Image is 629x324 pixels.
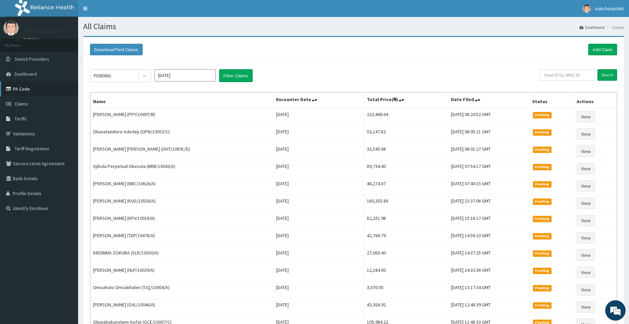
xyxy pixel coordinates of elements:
[577,128,595,140] a: View
[273,143,364,160] td: [DATE]
[90,281,273,299] td: Omoaholo Omoakhalen (TJQ/10004/A)
[273,160,364,177] td: [DATE]
[448,126,529,143] td: [DATE] 08:05:21 GMT
[533,147,552,153] span: Pending
[577,180,595,192] a: View
[533,302,552,308] span: Pending
[273,108,364,126] td: [DATE]
[24,37,40,42] a: Online
[364,299,448,316] td: 43,926.92
[577,197,595,209] a: View
[448,93,529,108] th: Date Filed
[364,212,448,229] td: 82,251.98
[577,301,595,313] a: View
[90,212,273,229] td: [PERSON_NAME] (KPV/10018/A)
[448,299,529,316] td: [DATE] 12:48:39 GMT
[364,264,448,281] td: 12,184.00
[90,299,273,316] td: [PERSON_NAME] (OVL/10046/A)
[597,69,617,81] input: Search
[533,216,552,222] span: Pending
[533,181,552,187] span: Pending
[15,116,27,122] span: Tariffs
[83,22,624,31] h1: All Claims
[24,27,61,34] p: isalu hospitals
[219,69,253,82] button: Filter Claims
[448,229,529,247] td: [DATE] 14:56:23 GMT
[90,93,273,108] th: Name
[273,212,364,229] td: [DATE]
[529,93,574,108] th: Status
[595,5,624,12] span: isalu hospitals
[448,264,529,281] td: [DATE] 14:33:36 GMT
[588,44,617,55] a: Add Claim
[533,112,552,118] span: Pending
[577,249,595,261] a: View
[448,108,529,126] td: [DATE] 08:20:52 GMT
[448,195,529,212] td: [DATE] 15:37:08 GMT
[364,177,448,195] td: 46,274.67
[577,163,595,174] a: View
[273,299,364,316] td: [DATE]
[15,101,28,107] span: Claims
[364,229,448,247] td: 42,766.79
[155,69,216,81] input: Select Month and Year
[533,198,552,205] span: Pending
[533,129,552,135] span: Pending
[273,281,364,299] td: [DATE]
[90,264,273,281] td: [PERSON_NAME] (HLP/10039/A)
[273,177,364,195] td: [DATE]
[577,215,595,226] a: View
[533,285,552,291] span: Pending
[448,160,529,177] td: [DATE] 07:54:17 GMT
[273,195,364,212] td: [DATE]
[90,195,273,212] td: [PERSON_NAME] (KUD/10556/A)
[90,143,273,160] td: [PERSON_NAME] [PERSON_NAME] (OHT/10891/D)
[448,143,529,160] td: [DATE] 08:01:27 GMT
[577,146,595,157] a: View
[582,4,591,13] img: User Image
[273,229,364,247] td: [DATE]
[94,72,111,79] div: PENDING
[90,160,273,177] td: Ajibola Perpetual Okesola (NRB/10043/A)
[574,93,617,108] th: Actions
[90,229,273,247] td: [PERSON_NAME] (TDP/10478/A)
[448,212,529,229] td: [DATE] 15:18:17 GMT
[90,177,273,195] td: [PERSON_NAME] (NBC/10626/A)
[577,111,595,122] a: View
[577,232,595,244] a: View
[364,108,448,126] td: 223,468.64
[364,126,448,143] td: 53,147.83
[273,264,364,281] td: [DATE]
[3,20,19,36] img: User Image
[90,108,273,126] td: [PERSON_NAME] (PPY/10497/B)
[533,233,552,239] span: Pending
[364,143,448,160] td: 33,545.68
[533,164,552,170] span: Pending
[90,126,273,143] td: Oluwatamilore Adedeji (OPN/10053/C)
[273,93,364,108] th: Encounter Date
[577,267,595,278] a: View
[364,195,448,212] td: 180,355.86
[15,71,37,77] span: Dashboard
[364,160,448,177] td: 89,734.40
[448,281,529,299] td: [DATE] 13:17:34 GMT
[364,281,448,299] td: 3,070.05
[273,247,364,264] td: [DATE]
[15,56,49,62] span: Switch Providers
[364,93,448,108] th: Total Price(₦)
[364,247,448,264] td: 27,063.40
[90,247,273,264] td: IHEDINMA ZOKUBA (SLR/10030/A)
[448,177,529,195] td: [DATE] 07:40:15 GMT
[533,268,552,274] span: Pending
[15,146,49,152] span: Tariff Negotiation
[273,126,364,143] td: [DATE]
[448,247,529,264] td: [DATE] 14:37:25 GMT
[90,44,143,55] button: Download Paid Claims
[605,24,624,30] li: Claims
[577,284,595,296] a: View
[540,69,595,81] input: Search by HMO ID
[533,250,552,256] span: Pending
[579,24,605,30] a: Dashboard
